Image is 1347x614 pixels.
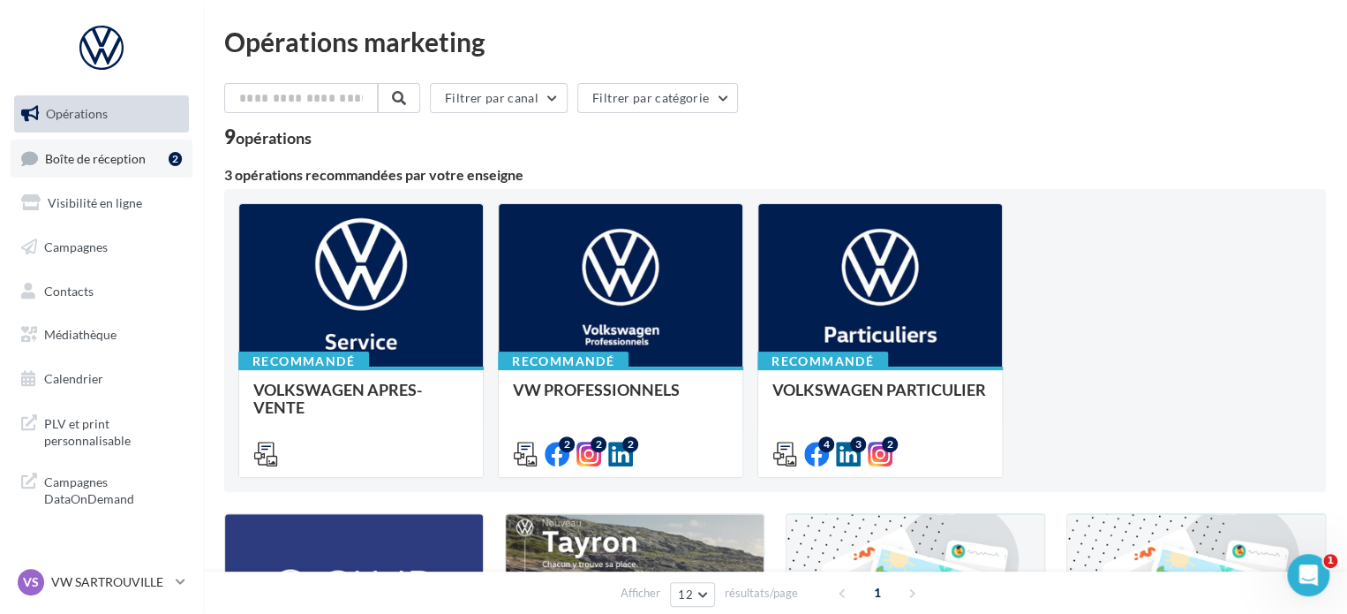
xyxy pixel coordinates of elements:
[11,95,192,133] a: Opérations
[46,106,108,121] span: Opérations
[169,152,182,166] div: 2
[11,140,192,178] a: Boîte de réception2
[11,360,192,398] a: Calendrier
[44,470,182,508] span: Campagnes DataOnDemand
[850,436,866,452] div: 3
[44,283,94,298] span: Contacts
[678,587,693,602] span: 12
[772,380,986,399] span: VOLKSWAGEN PARTICULIER
[725,585,798,602] span: résultats/page
[236,130,312,146] div: opérations
[559,436,575,452] div: 2
[882,436,898,452] div: 2
[577,83,738,113] button: Filtrer par catégorie
[621,585,660,602] span: Afficher
[11,405,192,457] a: PLV et print personnalisable
[670,582,715,607] button: 12
[622,436,638,452] div: 2
[498,352,628,371] div: Recommandé
[1287,554,1329,596] iframe: Intercom live chat
[44,371,103,386] span: Calendrier
[238,352,369,371] div: Recommandé
[44,239,108,254] span: Campagnes
[11,316,192,353] a: Médiathèque
[863,579,892,607] span: 1
[1323,554,1337,568] span: 1
[224,127,312,147] div: 9
[45,150,146,165] span: Boîte de réception
[11,273,192,310] a: Contacts
[591,436,606,452] div: 2
[44,327,117,342] span: Médiathèque
[11,185,192,222] a: Visibilité en ligne
[14,565,189,599] a: VS VW SARTROUVILLE
[23,573,39,591] span: VS
[44,412,182,450] span: PLV et print personnalisable
[818,436,834,452] div: 4
[51,573,169,591] p: VW SARTROUVILLE
[757,352,888,371] div: Recommandé
[513,380,680,399] span: VW PROFESSIONNELS
[224,28,1326,55] div: Opérations marketing
[430,83,568,113] button: Filtrer par canal
[224,168,1326,182] div: 3 opérations recommandées par votre enseigne
[11,463,192,515] a: Campagnes DataOnDemand
[11,229,192,266] a: Campagnes
[253,380,422,417] span: VOLKSWAGEN APRES-VENTE
[48,195,142,210] span: Visibilité en ligne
